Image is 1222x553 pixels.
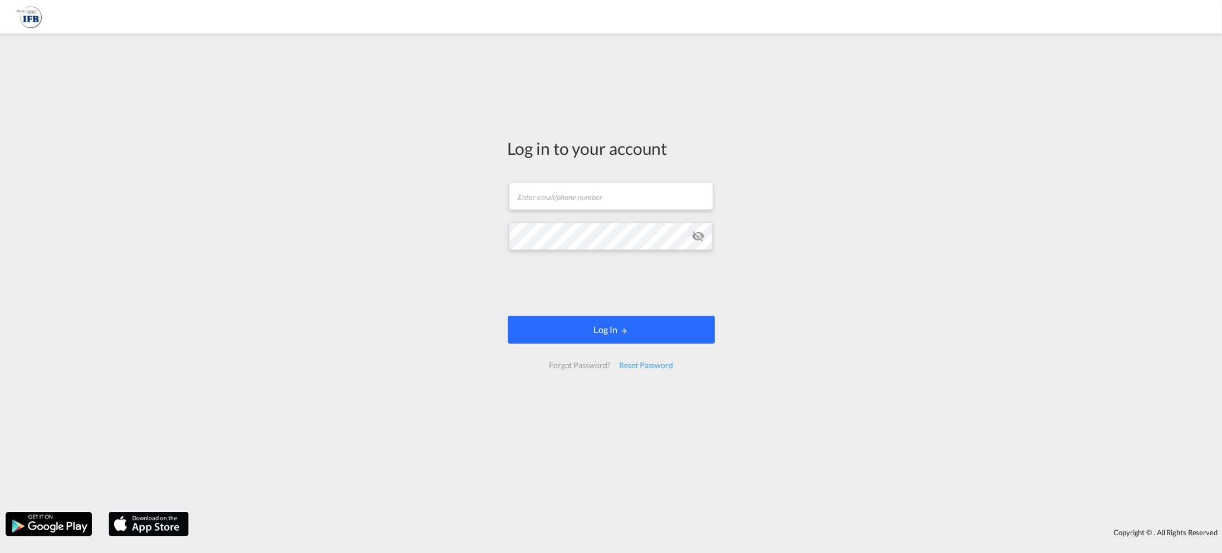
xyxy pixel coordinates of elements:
[107,511,190,537] img: apple.png
[4,511,93,537] img: google.png
[194,523,1222,542] div: Copyright © . All Rights Reserved
[544,355,615,375] div: Forgot Password?
[527,261,696,305] iframe: reCAPTCHA
[17,4,42,30] img: 2b726980256c11eeaa87296e05903fd5.png
[508,136,715,160] div: Log in to your account
[508,316,715,344] button: LOGIN
[509,182,713,210] input: Enter email/phone number
[615,355,678,375] div: Reset Password
[691,229,705,243] md-icon: icon-eye-off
